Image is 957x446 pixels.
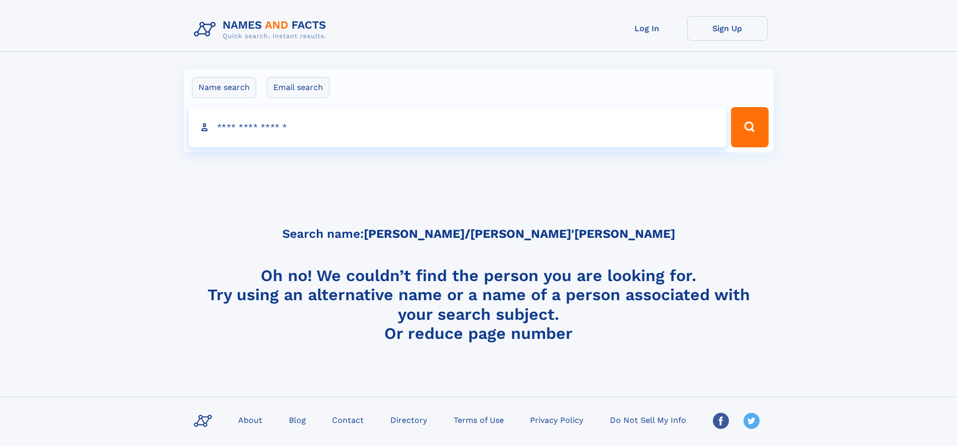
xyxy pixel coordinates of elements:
[192,77,256,98] label: Name search
[450,412,508,427] a: Terms of Use
[364,227,675,241] b: [PERSON_NAME]/[PERSON_NAME]'[PERSON_NAME]
[190,16,335,43] img: Logo Names and Facts
[285,412,310,427] a: Blog
[606,412,690,427] a: Do Not Sell My Info
[687,16,768,41] a: Sign Up
[731,107,768,147] button: Search Button
[267,77,330,98] label: Email search
[234,412,266,427] a: About
[328,412,368,427] a: Contact
[743,413,760,429] img: Twitter
[386,412,431,427] a: Directory
[607,16,687,41] a: Log In
[282,227,675,241] h5: Search name:
[190,266,768,342] h4: Oh no! We couldn’t find the person you are looking for. Try using an alternative name or a name o...
[713,413,729,429] img: Facebook
[189,107,727,147] input: search input
[526,412,587,427] a: Privacy Policy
